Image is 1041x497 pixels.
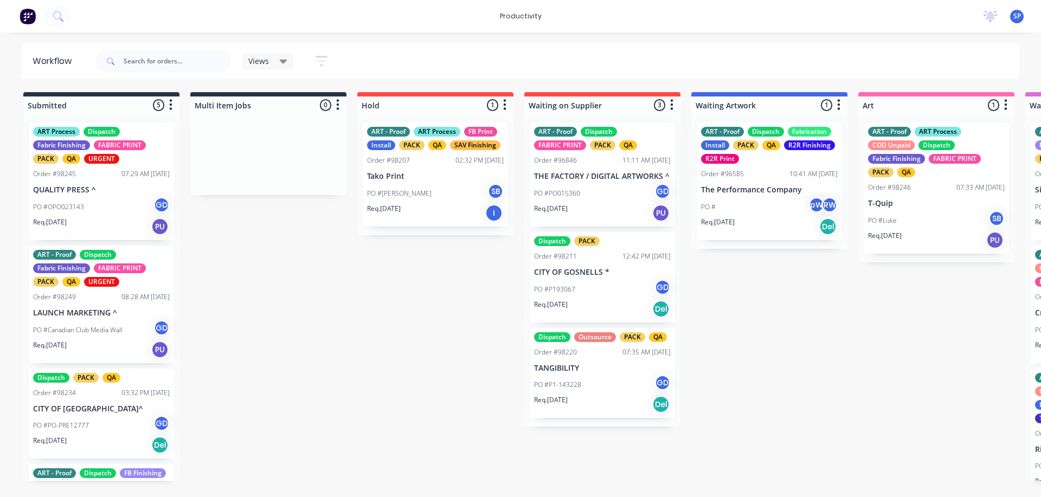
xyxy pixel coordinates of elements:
div: R2R Print [701,154,739,164]
div: Fabric Finishing [33,263,90,273]
div: Dispatch [80,250,116,260]
img: Factory [20,8,36,24]
div: ART - ProofDispatchFabric FinishingFABRIC PRINTPACKQAURGENTOrder #9824908:28 AM [DATE]LAUNCH MARK... [29,246,174,363]
div: COD Unpaid [868,140,915,150]
div: ART - ProofDispatchFABRIC PRINTPACKQAOrder #9684611:11 AM [DATE]THE FACTORY / DIGITAL ARTWORKS ^P... [530,122,675,227]
p: PO #OPO023143 [33,202,84,212]
p: QUALITY PRESS ^ [33,185,170,195]
div: URGENT [84,154,119,164]
p: PO #Luke [868,216,897,225]
div: RW [821,197,838,213]
p: PO #P1-143228 [534,380,581,390]
div: PU [986,231,1004,249]
p: Req. [DATE] [534,300,568,309]
div: ART Process [33,127,80,137]
div: 10:41 AM [DATE] [789,169,838,179]
div: GD [654,279,671,295]
p: CITY OF GOSNELLS * [534,268,671,277]
div: QA [428,140,446,150]
div: ART - Proof [534,127,577,137]
p: THE FACTORY / DIGITAL ARTWORKS ^ [534,172,671,181]
div: Order #98220 [534,347,577,357]
div: QA [649,332,667,342]
div: URGENT [84,277,119,287]
div: R2R Finishing [784,140,835,150]
div: Dispatch [33,373,69,383]
p: Req. [DATE] [534,395,568,405]
p: Req. [DATE] [868,231,902,241]
div: FABRIC PRINT [929,154,981,164]
div: GD [153,415,170,431]
div: FABRIC PRINT [94,140,146,150]
div: Dispatch [80,468,116,478]
div: Outsource [574,332,616,342]
div: Del [652,396,670,413]
div: Order #98211 [534,251,577,261]
div: ART - Proof [33,250,76,260]
div: Dispatch [918,140,955,150]
p: PO # [701,202,716,212]
div: QA [62,154,80,164]
p: Req. [DATE] [33,217,67,227]
div: Order #98246 [868,183,911,192]
span: Views [248,55,269,67]
div: GD [153,197,170,213]
div: DispatchPACKQAOrder #9823403:32 PM [DATE]CITY OF [GEOGRAPHIC_DATA]^PO #PO-PRE12777GDReq.[DATE]Del [29,369,174,459]
div: Order #98207 [367,156,410,165]
div: PACK [733,140,759,150]
div: Fabric Finishing [33,140,90,150]
p: LAUNCH MARKETING ^ [33,308,170,318]
div: Workflow [33,55,77,68]
div: PU [151,218,169,235]
div: PACK [590,140,615,150]
div: QA [62,277,80,287]
div: FABRIC PRINT [94,263,146,273]
div: DispatchPACKOrder #9821112:42 PM [DATE]CITY OF GOSNELLS *PO #P193067GDReq.[DATE]Del [530,232,675,322]
div: GD [654,183,671,199]
div: 07:29 AM [DATE] [121,169,170,179]
div: 07:35 AM [DATE] [622,347,671,357]
div: PACK [73,373,99,383]
div: DispatchOutsourcePACKQAOrder #9822007:35 AM [DATE]TANGIBILITYPO #P1-143228GDReq.[DATE]Del [530,328,675,418]
div: GD [153,320,170,336]
div: ART - ProofART ProcessCOD UnpaidDispatchFabric FinishingFABRIC PRINTPACKQAOrder #9824607:33 AM [D... [864,122,1009,254]
div: Dispatch [748,127,784,137]
div: Fabric Finishing [868,154,925,164]
div: Order #96846 [534,156,577,165]
p: TANGIBILITY [534,364,671,373]
div: PU [151,341,169,358]
div: Dispatch [534,332,570,342]
div: ART Process [414,127,460,137]
div: 12:42 PM [DATE] [622,251,671,261]
p: Req. [DATE] [701,217,735,227]
div: Del [151,436,169,454]
div: ART Process [915,127,961,137]
div: GD [654,375,671,391]
div: SB [487,183,504,199]
div: FABRIC PRINT [534,140,586,150]
div: QA [897,167,915,177]
div: Dispatch [534,236,570,246]
p: PO #[PERSON_NAME] [367,189,432,198]
div: Del [819,218,837,235]
div: Dispatch [581,127,617,137]
p: The Performance Company [701,185,838,195]
p: T-Quip [868,199,1005,208]
p: PO #P193067 [534,285,575,294]
div: PACK [33,277,59,287]
div: SB [988,210,1005,227]
div: Dispatch [83,127,120,137]
div: PACK [868,167,894,177]
div: SAV Finishing [450,140,500,150]
p: Req. [DATE] [367,204,401,214]
div: 02:32 PM [DATE] [455,156,504,165]
div: PACK [574,236,600,246]
div: PACK [33,154,59,164]
p: PO #PO-PRE12777 [33,421,89,430]
div: Fabrication [788,127,831,137]
div: ART - Proof [701,127,744,137]
div: pW [808,197,825,213]
p: Req. [DATE] [33,340,67,350]
div: PU [652,204,670,222]
div: Install [701,140,729,150]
